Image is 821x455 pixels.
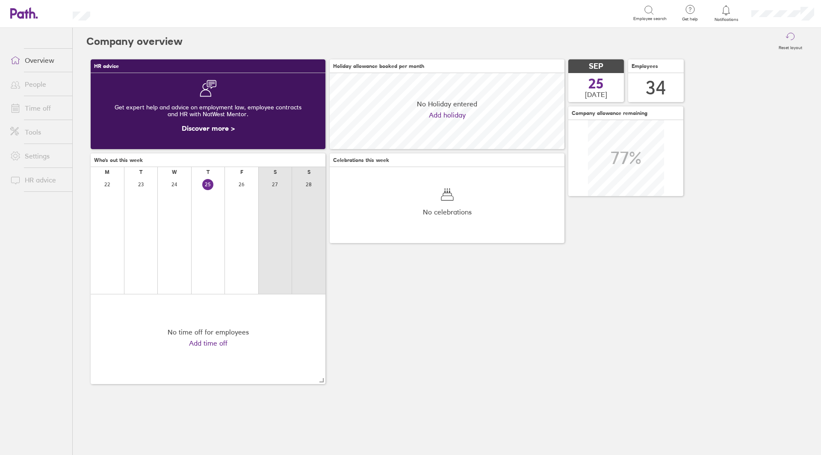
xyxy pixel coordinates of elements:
a: HR advice [3,171,72,188]
span: Get help [676,17,704,22]
button: Reset layout [774,28,807,55]
a: Tools [3,123,72,141]
a: People [3,76,72,93]
a: Time off [3,100,72,117]
div: S [274,169,277,175]
div: M [105,169,109,175]
span: No Holiday entered [417,100,477,108]
span: Holiday allowance booked per month [333,63,424,69]
div: S [307,169,310,175]
span: Celebrations this week [333,157,389,163]
span: 25 [588,77,604,91]
div: Get expert help and advice on employment law, employee contracts and HR with NatWest Mentor. [97,97,319,124]
a: Notifications [712,4,740,22]
div: T [139,169,142,175]
span: HR advice [94,63,119,69]
label: Reset layout [774,43,807,50]
div: F [240,169,243,175]
span: Employees [632,63,658,69]
div: 34 [646,77,666,99]
span: Employee search [633,16,667,21]
h2: Company overview [86,28,183,55]
a: Add time off [189,339,227,347]
span: Company allowance remaining [572,110,647,116]
span: Who's out this week [94,157,143,163]
div: No time off for employees [168,328,249,336]
span: SEP [589,62,603,71]
div: Search [113,9,135,17]
span: [DATE] [585,91,607,98]
a: Discover more > [182,124,235,132]
div: T [207,169,210,175]
a: Add holiday [429,111,466,119]
a: Overview [3,52,72,69]
span: Notifications [712,17,740,22]
div: W [172,169,177,175]
a: Settings [3,147,72,164]
span: No celebrations [423,208,472,216]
